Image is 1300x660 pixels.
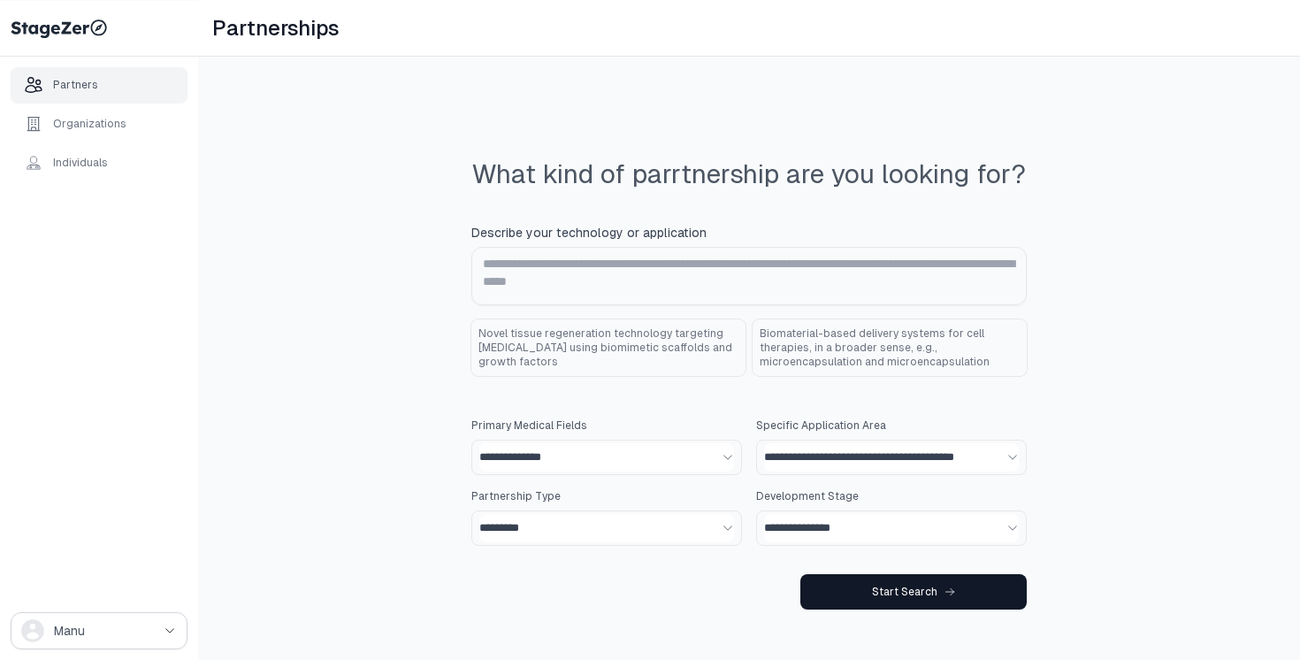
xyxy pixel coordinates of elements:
span: Manu [54,622,85,640]
button: Biomaterial-based delivery systems for cell therapies, in a broader sense, e.g., microencapsulati... [753,319,1027,376]
a: Organizations [11,106,187,142]
span: Partnership Type [471,489,561,503]
span: Specific Application Area [756,418,886,433]
h1: Partnerships [212,14,339,42]
div: What kind of parrtnership are you looking for? [472,158,1026,190]
a: Individuals [11,145,187,180]
div: Partners [53,78,98,92]
div: Individuals [53,156,108,170]
span: Primary Medical Fields [471,418,587,433]
a: Partners [11,67,187,103]
span: Describe your technology or application [471,224,707,242]
span: Development Stage [756,489,859,503]
div: Start Search [872,585,955,599]
button: Start Search [800,574,1027,610]
div: Organizations [53,117,126,131]
button: Novel tissue regeneration technology targeting [MEDICAL_DATA] using biomimetic scaffolds and grow... [471,319,746,376]
button: drop down button [11,612,187,649]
